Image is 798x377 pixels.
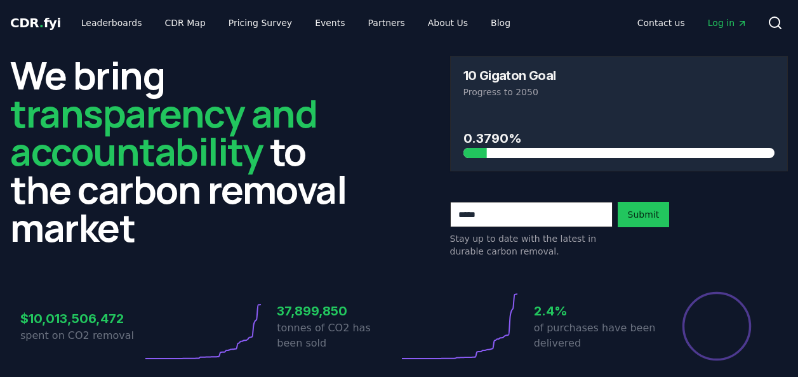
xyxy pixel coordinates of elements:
[10,56,349,246] h2: We bring to the carbon removal market
[463,86,775,98] p: Progress to 2050
[627,11,695,34] a: Contact us
[463,69,556,82] h3: 10 Gigaton Goal
[305,11,355,34] a: Events
[218,11,302,34] a: Pricing Survey
[71,11,521,34] nav: Main
[20,328,142,343] p: spent on CO2 removal
[681,291,752,362] div: Percentage of sales delivered
[418,11,478,34] a: About Us
[10,15,61,30] span: CDR fyi
[698,11,757,34] a: Log in
[20,309,142,328] h3: $10,013,506,472
[618,202,670,227] button: Submit
[481,11,521,34] a: Blog
[10,87,317,177] span: transparency and accountability
[358,11,415,34] a: Partners
[277,301,399,321] h3: 37,899,850
[71,11,152,34] a: Leaderboards
[534,321,656,351] p: of purchases have been delivered
[463,129,775,148] h3: 0.3790%
[155,11,216,34] a: CDR Map
[277,321,399,351] p: tonnes of CO2 has been sold
[627,11,757,34] nav: Main
[39,15,44,30] span: .
[10,14,61,32] a: CDR.fyi
[450,232,613,258] p: Stay up to date with the latest in durable carbon removal.
[708,17,747,29] span: Log in
[534,301,656,321] h3: 2.4%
